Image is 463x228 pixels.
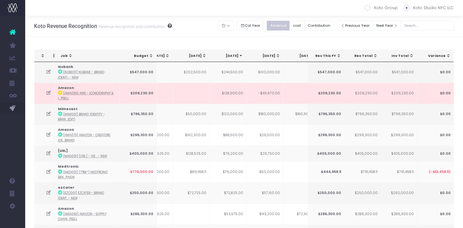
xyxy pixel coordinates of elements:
[55,203,120,225] td: :
[307,83,344,104] td: $209,230.00
[417,62,454,83] td: $0.00
[373,21,401,31] button: Next Year
[55,161,120,182] td: :
[429,170,450,175] span: (-$13,458.11)
[210,62,247,83] td: $244,500.00
[417,146,454,161] td: $0.00
[380,161,417,182] td: $791,458.11
[173,182,210,203] td: $72,725.00
[267,19,337,32] div: Small button group
[344,104,381,125] td: $796,350.00
[58,191,104,200] abbr: [EZC001] ezCater - Brand Identity - Brand - New
[344,83,381,104] td: $209,230.00
[58,112,105,121] abbr: [MIM001] Brand Identity - Brand - New (Nick Edit)
[120,62,157,83] td: $547,000.00
[58,107,77,111] strong: Mimecast
[417,50,454,62] th: Variance: activate to sort column ascending
[247,104,283,125] td: $180,000.00
[417,182,454,203] td: $0.00
[55,182,120,203] td: :
[58,70,104,79] abbr: [NUB001] Nubank - Brand Identity - Brand - New
[344,161,381,182] td: $791,458.11
[210,203,247,225] td: $53,575.00
[365,5,398,11] label: Koto Group
[247,62,283,83] td: $100,000.00
[307,146,344,161] td: $405,000.00
[173,161,210,182] td: $89,458.11
[380,62,417,83] td: $547,000.00
[58,206,74,211] strong: Amazon
[58,212,106,221] abbr: [AMA063] Amazon - Supply Chain Services - Brand - Upsell
[404,5,454,11] label: Koto Studio NYC LLC
[386,53,414,58] div: Inv Total
[344,125,381,146] td: $299,300.00
[344,203,381,225] td: $286,300.00
[63,154,107,158] abbr: [MAG001] magicschool.ai - Vis & Verbal ID - Brand - New
[247,125,283,146] td: $26,500.00
[344,182,381,203] td: $250,000.00
[237,19,267,32] div: Small button group
[247,50,284,62] th: Oct 25: activate to sort column ascending
[58,127,74,132] strong: Amazon
[307,182,344,203] td: $250,000.00
[289,53,317,58] div: [DATE]
[337,21,373,31] button: Previous Year
[380,50,417,62] th: Inv Total: activate to sort column ascending
[210,50,247,62] th: Sep 25: activate to sort column ascending
[34,23,172,29] h3: Koto Revenue Recognition
[344,50,381,62] th: Rec Total: activate to sort column ascending
[58,86,74,90] strong: Amazon
[380,182,417,203] td: $250,000.00
[210,161,247,182] td: $76,000.00
[120,104,157,125] td: $796,350.00
[173,104,210,125] td: $50,000.00
[58,148,68,153] strong: [URL]
[417,125,454,146] td: $0.00
[120,146,157,161] td: $405,000.00
[58,170,108,179] abbr: [MED001] [778K*] Medtronic Brand Strategy & Campaign
[120,83,157,104] td: $209,230.00
[380,104,417,125] td: $796,350.00
[380,83,417,104] td: $209,230.00
[55,83,120,104] td: :
[97,23,164,29] small: Revenue recognition and contribution
[60,53,118,58] div: Job
[179,53,207,58] div: [DATE]
[210,125,247,146] td: $88,500.00
[58,91,114,100] abbr: [AMA055] AWS - Iconography & Illustration Phase 2 - Brand - Upsell
[283,104,320,125] td: $180,900.00
[307,161,344,182] td: $444,958.11
[120,125,157,146] td: $299,300.00
[307,62,344,83] td: $547,000.00
[173,62,210,83] td: $202,500.00
[210,146,247,161] td: $76,200.00
[173,50,210,62] th: Aug 25: activate to sort column ascending
[284,50,321,62] th: Nov 25: activate to sort column ascending
[120,50,157,62] th: Budget: activate to sort column ascending
[304,21,334,31] button: Contribution
[120,203,157,225] td: $286,300.00
[55,62,120,83] td: :
[247,83,283,104] td: -$49,670.00
[307,104,344,125] td: $796,350.00
[417,104,454,125] td: $0.00
[126,53,153,58] div: Budget
[423,53,450,58] div: Variance
[210,83,247,104] td: $128,900.00
[120,161,157,182] td: $778,000.00
[58,133,110,142] abbr: [AMA073] Amazon - Creators Identity - Brand
[289,21,305,31] button: cost
[253,53,280,58] div: [DATE]
[417,203,454,225] td: $0.00
[58,164,78,169] strong: Medtronic
[55,125,120,146] td: :
[173,146,210,161] td: $128,525.00
[308,50,345,62] th: Rec This FY: activate to sort column ascending
[267,21,290,31] button: Revenue
[247,203,283,225] td: $143,200.00
[417,83,454,104] td: $0.00
[283,203,320,225] td: $72,900.00
[380,125,417,146] td: $299,300.00
[120,182,157,203] td: $250,000.00
[55,50,122,62] th: Job: activate to sort column ascending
